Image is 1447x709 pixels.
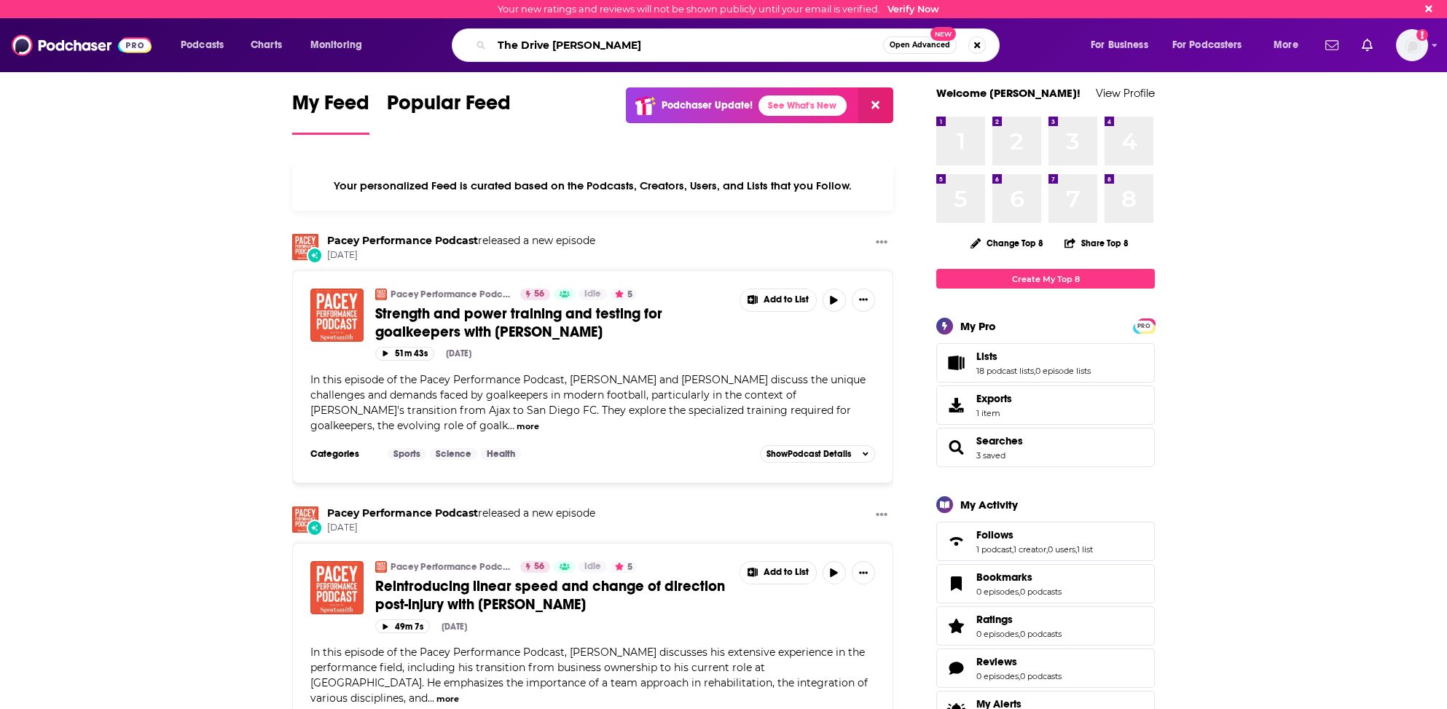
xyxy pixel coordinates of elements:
a: Lists [941,353,970,373]
span: New [930,27,957,41]
span: Popular Feed [387,90,511,124]
span: Searches [936,428,1155,467]
a: Create My Top 8 [936,269,1155,289]
a: Sports [388,448,426,460]
button: Show profile menu [1396,29,1428,61]
a: 0 users [1048,544,1075,555]
img: Pacey Performance Podcast [375,289,387,300]
span: , [1034,366,1035,376]
span: My Feed [292,90,369,124]
a: 0 episode lists [1035,366,1091,376]
span: , [1019,629,1020,639]
span: Exports [976,392,1012,405]
span: Idle [584,287,601,302]
img: Reintroducing linear speed and change of direction post-injury with Loren Landow [310,561,364,614]
span: [DATE] [327,522,595,534]
span: [DATE] [327,249,595,262]
a: Lists [976,350,1091,363]
img: Pacey Performance Podcast [292,234,318,260]
img: Pacey Performance Podcast [375,561,387,573]
button: Show More Button [740,562,816,584]
span: , [1019,671,1020,681]
span: Charts [251,35,282,55]
button: Share Top 8 [1064,229,1129,257]
span: More [1274,35,1298,55]
a: Strength and power training and testing for goalkeepers with [PERSON_NAME] [375,305,729,341]
span: In this episode of the Pacey Performance Podcast, [PERSON_NAME] and [PERSON_NAME] discuss the uni... [310,373,866,432]
button: Show More Button [852,561,875,584]
button: open menu [1263,34,1317,57]
a: Pacey Performance Podcast [391,289,511,300]
span: Strength and power training and testing for goalkeepers with [PERSON_NAME] [375,305,662,341]
span: 56 [534,287,544,302]
img: Pacey Performance Podcast [292,506,318,533]
button: open menu [300,34,381,57]
button: Show More Button [740,289,816,311]
a: Welcome [PERSON_NAME]! [936,86,1081,100]
svg: Email not verified [1416,29,1428,41]
a: Show notifications dropdown [1319,33,1344,58]
a: 0 episodes [976,587,1019,597]
span: , [1046,544,1048,555]
a: Searches [976,434,1023,447]
a: Bookmarks [976,571,1062,584]
span: Monitoring [310,35,362,55]
span: In this episode of the Pacey Performance Podcast, [PERSON_NAME] discusses his extensive experienc... [310,646,868,705]
a: 56 [520,289,550,300]
a: Searches [941,437,970,458]
span: Exports [941,395,970,415]
span: Follows [936,522,1155,561]
img: Strength and power training and testing for goalkeepers with Yoeri Pegel [310,289,364,342]
a: Pacey Performance Podcast [327,506,478,520]
div: Your new ratings and reviews will not be shown publicly until your email is verified. [498,4,939,15]
a: Charts [241,34,291,57]
span: 1 item [976,408,1012,418]
img: Podchaser - Follow, Share and Rate Podcasts [12,31,152,59]
a: 0 podcasts [1020,671,1062,681]
span: For Business [1091,35,1148,55]
div: New Episode [307,247,323,263]
p: Podchaser Update! [662,99,753,111]
a: 0 podcasts [1020,587,1062,597]
a: Follows [941,531,970,552]
a: Follows [976,528,1093,541]
h3: released a new episode [327,234,595,248]
span: , [1019,587,1020,597]
a: Exports [936,385,1155,425]
div: Search podcasts, credits, & more... [466,28,1013,62]
span: Bookmarks [976,571,1032,584]
button: open menu [1081,34,1166,57]
span: Lists [976,350,997,363]
button: ShowPodcast Details [760,445,875,463]
a: Ratings [976,613,1062,626]
a: Idle [579,561,607,573]
div: [DATE] [442,622,467,632]
span: ... [428,692,434,705]
span: PRO [1135,321,1153,332]
span: Ratings [936,606,1155,646]
span: Reviews [976,655,1017,668]
span: Ratings [976,613,1013,626]
input: Search podcasts, credits, & more... [492,34,883,57]
a: 1 podcast [976,544,1012,555]
a: 0 episodes [976,629,1019,639]
button: Open AdvancedNew [883,36,957,54]
span: Idle [584,560,601,574]
span: Add to List [764,567,809,578]
button: Show More Button [852,289,875,312]
button: 49m 7s [375,619,430,633]
span: Logged in as BretAita [1396,29,1428,61]
span: Reintroducing linear speed and change of direction post-injury with [PERSON_NAME] [375,577,725,614]
span: Bookmarks [936,564,1155,603]
a: Reintroducing linear speed and change of direction post-injury with [PERSON_NAME] [375,577,729,614]
button: Show More Button [870,506,893,525]
span: Show Podcast Details [766,449,851,459]
h3: Categories [310,448,376,460]
span: Podcasts [181,35,224,55]
span: Reviews [936,649,1155,688]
